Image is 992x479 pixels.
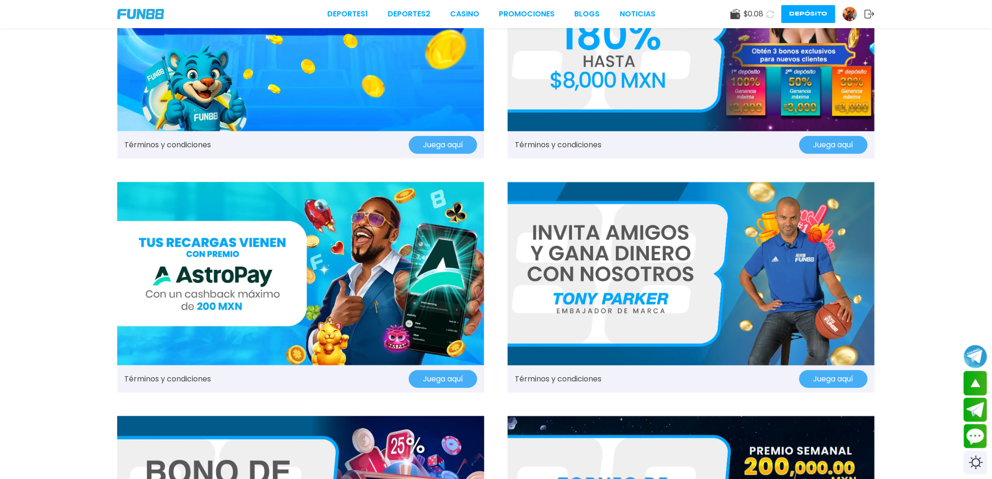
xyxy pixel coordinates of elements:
img: Company Logo [117,9,164,19]
span: $ 0.08 [744,8,764,20]
a: Avatar [842,7,864,22]
a: Promociones [499,8,555,20]
a: CASINO [450,8,479,20]
button: scroll up [964,371,987,395]
a: Términos y condiciones [515,139,601,151]
div: Switch theme [964,451,987,474]
button: Juega aquí [409,136,477,154]
button: Join telegram channel [964,344,987,369]
a: BLOGS [575,8,600,20]
a: Deportes1 [327,8,368,20]
img: Promo Banner [508,182,875,366]
button: Juega aquí [799,370,868,388]
a: Términos y condiciones [124,139,211,151]
button: Juega aquí [409,370,477,388]
a: NOTICIAS [620,8,655,20]
button: Depósito [782,5,835,23]
a: Términos y condiciones [124,373,211,385]
a: Términos y condiciones [515,373,601,385]
button: Contact customer service [964,424,987,449]
img: Avatar [843,7,857,21]
button: Juega aquí [799,136,868,154]
button: Join telegram [964,398,987,422]
img: Promo Banner [117,182,484,366]
a: Deportes2 [388,8,430,20]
